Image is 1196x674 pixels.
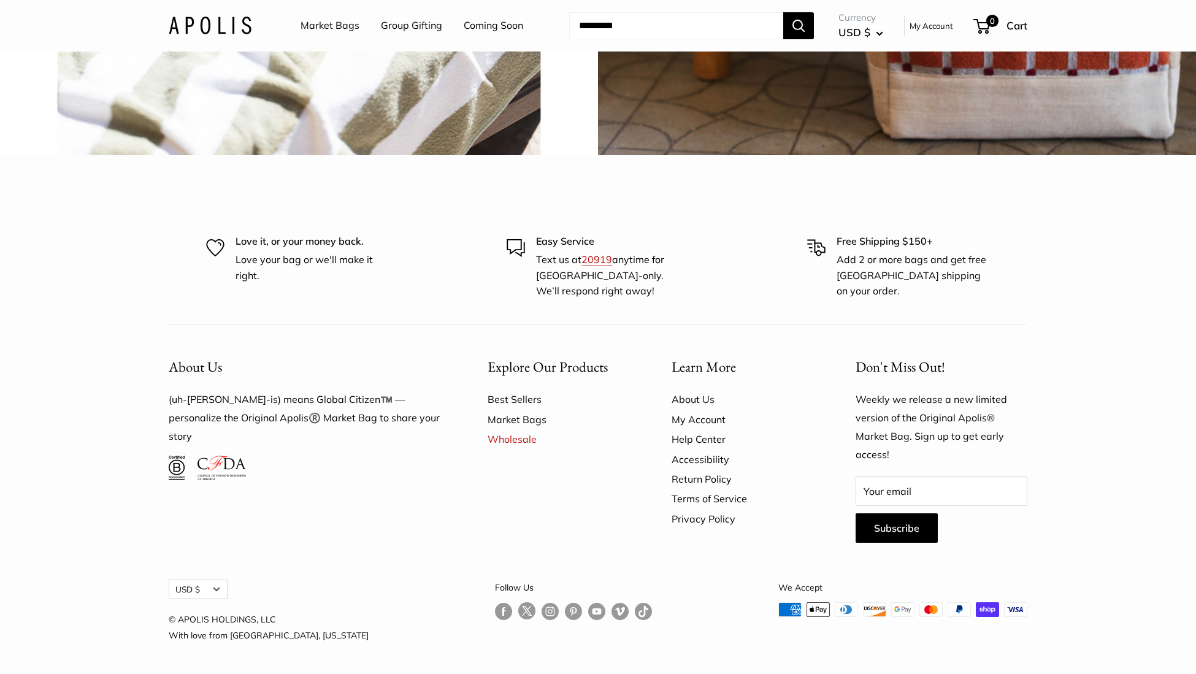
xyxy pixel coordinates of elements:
a: Return Policy [672,469,813,489]
span: 0 [986,15,999,27]
button: Learn More [672,355,813,379]
span: Currency [838,9,883,26]
a: Accessibility [672,450,813,469]
a: Follow us on Twitter [518,602,535,624]
p: Easy Service [536,234,689,250]
a: Market Bags [301,17,359,35]
a: Follow us on Vimeo [611,602,629,620]
img: Apolis [169,17,251,34]
button: About Us [169,355,445,379]
p: Don't Miss Out! [856,355,1027,379]
button: Explore Our Products [488,355,629,379]
img: Council of Fashion Designers of America Member [197,456,246,480]
a: My Account [672,410,813,429]
a: Coming Soon [464,17,523,35]
button: USD $ [169,580,228,599]
p: (uh-[PERSON_NAME]-is) means Global Citizen™️ — personalize the Original Apolis®️ Market Bag to sh... [169,391,445,446]
a: Follow us on Facebook [495,602,512,620]
button: USD $ [838,23,883,42]
a: Wholesale [488,429,629,449]
a: Market Bags [488,410,629,429]
p: Text us at anytime for [GEOGRAPHIC_DATA]-only. We’ll respond right away! [536,252,689,299]
a: Terms of Service [672,489,813,508]
span: Learn More [672,358,736,376]
p: Love your bag or we'll make it right. [236,252,389,283]
span: Explore Our Products [488,358,608,376]
input: Search... [569,12,783,39]
a: Follow us on Instagram [542,602,559,620]
a: Group Gifting [381,17,442,35]
span: Cart [1006,19,1027,32]
a: Help Center [672,429,813,449]
a: 20919 [581,253,612,266]
span: USD $ [838,26,870,39]
a: Follow us on Pinterest [565,602,582,620]
a: Follow us on YouTube [588,602,605,620]
p: © APOLIS HOLDINGS, LLC With love from [GEOGRAPHIC_DATA], [US_STATE] [169,611,369,643]
a: Best Sellers [488,389,629,409]
p: Add 2 or more bags and get free [GEOGRAPHIC_DATA] shipping on your order. [837,252,990,299]
a: 0 Cart [975,16,1027,36]
p: Follow Us [495,580,652,595]
button: Subscribe [856,513,938,543]
img: Certified B Corporation [169,456,185,480]
p: Weekly we release a new limited version of the Original Apolis® Market Bag. Sign up to get early ... [856,391,1027,464]
a: Follow us on Tumblr [635,602,652,620]
p: Free Shipping $150+ [837,234,990,250]
button: Search [783,12,814,39]
span: About Us [169,358,222,376]
a: About Us [672,389,813,409]
a: Privacy Policy [672,509,813,529]
p: Love it, or your money back. [236,234,389,250]
p: We Accept [778,580,1027,595]
a: My Account [910,18,953,33]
